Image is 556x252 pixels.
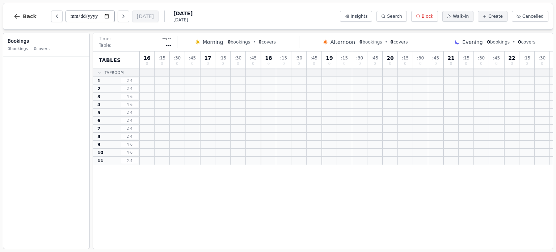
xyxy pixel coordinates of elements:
span: 0 [419,62,421,66]
span: 4 - 6 [121,142,138,147]
span: : 30 [235,56,241,60]
span: 10 [97,150,104,156]
span: 0 [541,62,543,66]
span: : 30 [174,56,181,60]
span: 0 [282,62,285,66]
span: : 30 [539,56,546,60]
span: 0 [450,62,452,66]
span: bookings [359,39,382,45]
span: Tables [99,57,121,64]
span: 6 [97,118,100,124]
span: : 45 [371,56,378,60]
span: [DATE] [173,17,193,23]
span: 0 bookings [8,46,28,52]
span: 0 [374,62,376,66]
span: Evening [462,38,483,46]
span: 0 [389,62,391,66]
span: 17 [204,55,211,61]
span: 20 [387,55,393,61]
span: 0 [258,40,261,45]
span: 0 [252,62,254,66]
span: 0 [465,62,467,66]
span: Search [387,13,402,19]
span: 2 - 4 [121,126,138,131]
button: Previous day [51,11,63,22]
span: : 45 [432,56,439,60]
span: : 30 [417,56,424,60]
span: 0 [359,40,362,45]
span: 0 [176,62,178,66]
span: 8 [97,134,100,140]
span: Block [422,13,433,19]
span: Taproom [105,70,124,75]
span: Table: [99,42,111,48]
span: 0 [480,62,482,66]
span: : 15 [463,56,469,60]
span: : 15 [219,56,226,60]
span: 16 [143,55,150,61]
span: Walk-in [453,13,469,19]
span: 0 [404,62,406,66]
span: : 15 [341,56,348,60]
span: 5 [97,110,100,116]
span: • [253,39,256,45]
span: 0 [191,62,193,66]
button: Back [8,8,42,25]
span: 0 [298,62,300,66]
button: Search [376,11,407,22]
span: 3 [97,94,100,100]
span: 0 [146,62,148,66]
span: covers [258,39,276,45]
span: 4 [97,102,100,108]
span: 0 [434,62,437,66]
span: 2 - 4 [121,110,138,115]
span: 4 - 6 [121,150,138,155]
span: Time: [99,36,111,42]
span: 18 [265,55,272,61]
span: 0 [313,62,315,66]
span: 0 [391,40,393,45]
button: Cancelled [512,11,548,22]
span: • [513,39,515,45]
span: [DATE] [173,10,193,17]
span: : 45 [189,56,196,60]
span: 0 [222,62,224,66]
span: 0 [207,62,209,66]
span: 0 [495,62,497,66]
span: : 30 [356,56,363,60]
span: Afternoon [330,38,355,46]
span: 11 [97,158,104,164]
span: 0 [358,62,361,66]
span: 0 [518,40,521,45]
span: 2 - 4 [121,78,138,83]
span: 9 [97,142,100,148]
span: 22 [508,55,515,61]
span: Back [23,14,37,19]
span: : 15 [159,56,165,60]
span: covers [391,39,408,45]
button: Insights [340,11,372,22]
span: : 45 [311,56,317,60]
button: [DATE] [132,11,159,22]
button: Create [478,11,507,22]
span: 2 - 4 [121,118,138,123]
span: Insights [350,13,367,19]
span: 2 - 4 [121,86,138,91]
span: Morning [203,38,223,46]
span: 0 [526,62,528,66]
span: 0 covers [34,46,50,52]
span: : 30 [478,56,485,60]
span: : 15 [523,56,530,60]
span: 21 [447,55,454,61]
span: 0 [237,62,239,66]
span: Create [488,13,503,19]
span: 19 [326,55,333,61]
span: 1 [97,78,100,84]
span: 4 - 6 [121,94,138,99]
span: 2 - 4 [121,158,138,164]
span: : 15 [402,56,409,60]
span: --- [166,42,171,48]
span: bookings [487,39,510,45]
span: covers [518,39,535,45]
span: : 45 [250,56,257,60]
